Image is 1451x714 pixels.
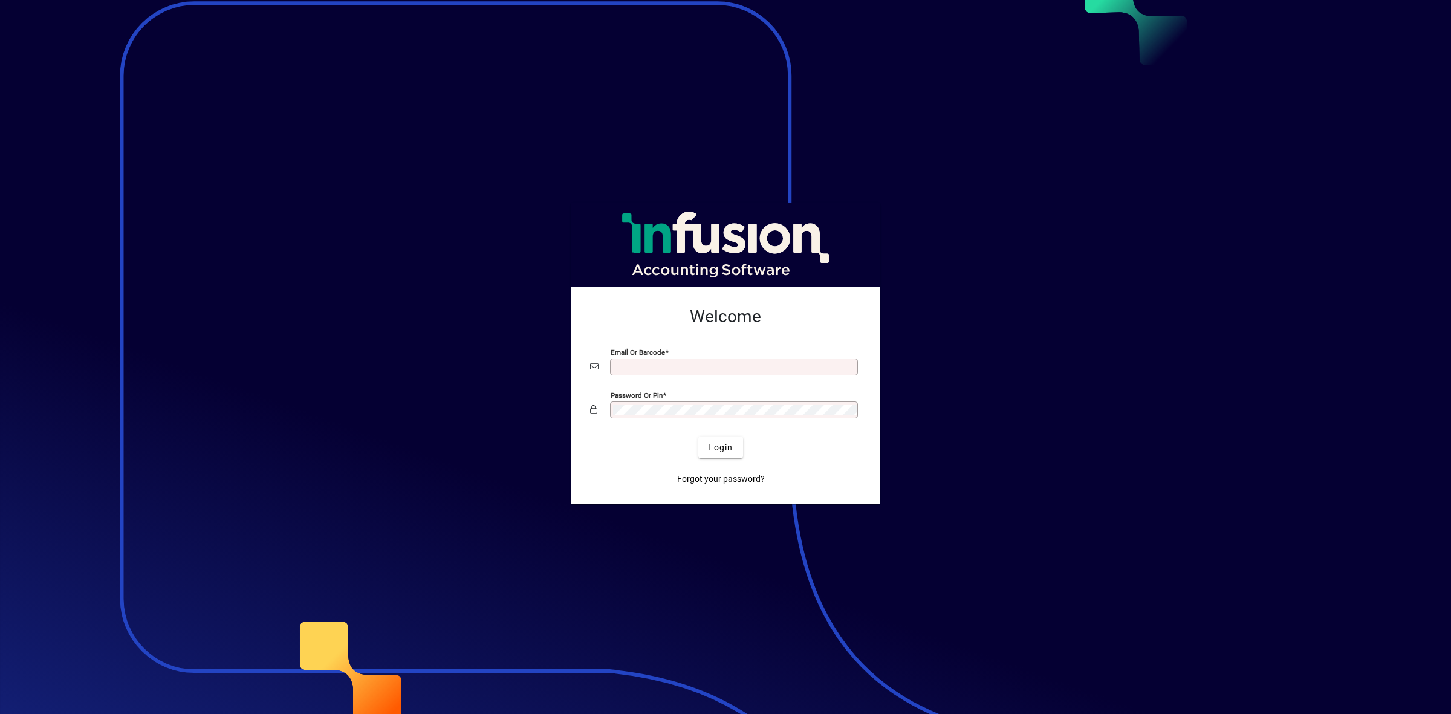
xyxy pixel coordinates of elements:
[672,468,770,490] a: Forgot your password?
[611,348,665,357] mat-label: Email or Barcode
[590,307,861,327] h2: Welcome
[698,437,742,458] button: Login
[677,473,765,485] span: Forgot your password?
[708,441,733,454] span: Login
[611,391,663,400] mat-label: Password or Pin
